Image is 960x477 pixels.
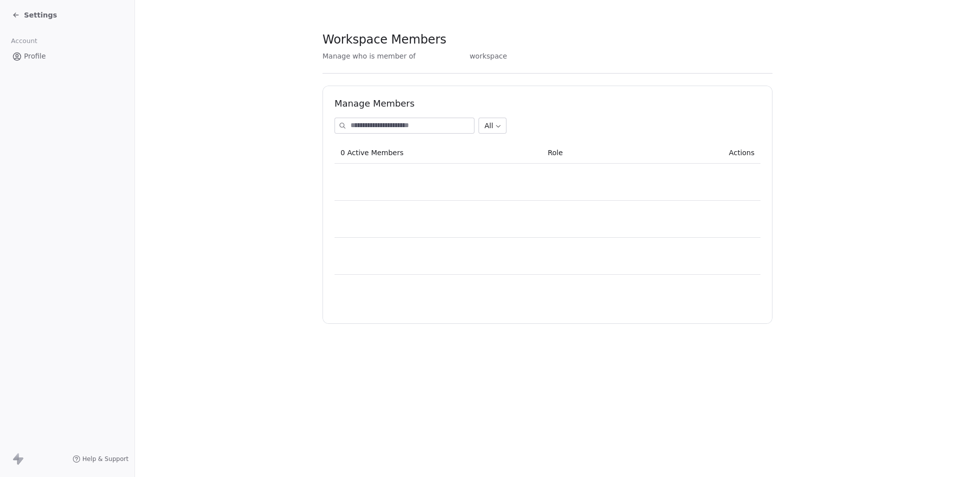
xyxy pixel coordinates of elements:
span: Help & Support [82,455,128,463]
span: Profile [24,51,46,62]
span: Account [6,34,41,49]
span: Manage who is member of [322,51,415,61]
span: Workspace Members [322,32,446,47]
span: 0 Active Members [340,149,403,157]
a: Settings [12,10,57,20]
span: workspace [469,51,507,61]
h1: Manage Members [334,98,760,110]
a: Help & Support [72,455,128,463]
span: Actions [729,149,754,157]
span: Settings [24,10,57,20]
a: Profile [8,48,126,65]
span: Role [547,149,562,157]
